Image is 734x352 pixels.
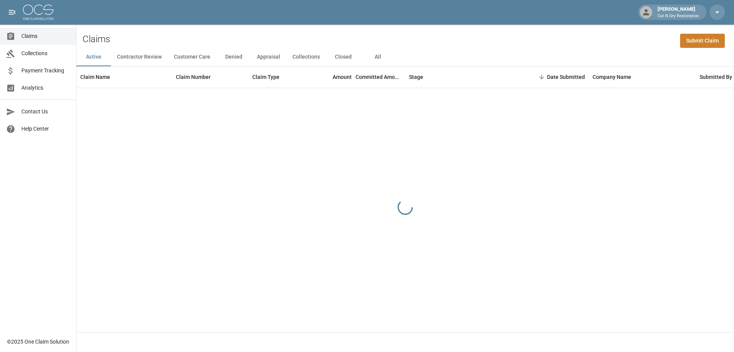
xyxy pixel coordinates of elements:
div: Stage [405,66,520,88]
span: Analytics [21,84,70,92]
span: Claims [21,32,70,40]
span: Collections [21,49,70,57]
button: open drawer [5,5,20,20]
button: Sort [536,72,547,82]
div: Date Submitted [520,66,589,88]
button: Customer Care [168,48,216,66]
div: Claim Type [252,66,279,88]
div: Claim Type [248,66,306,88]
div: Company Name [593,66,631,88]
div: dynamic tabs [76,48,734,66]
a: Submit Claim [680,34,725,48]
span: Contact Us [21,108,70,116]
div: Claim Number [176,66,211,88]
div: Company Name [589,66,696,88]
button: All [361,48,395,66]
div: [PERSON_NAME] [654,5,702,19]
div: Submitted By [700,66,732,88]
div: Amount [333,66,352,88]
div: Claim Number [172,66,248,88]
button: Active [76,48,111,66]
div: Claim Name [76,66,172,88]
button: Appraisal [251,48,286,66]
div: Committed Amount [356,66,401,88]
div: © 2025 One Claim Solution [7,338,69,345]
button: Collections [286,48,326,66]
span: Payment Tracking [21,67,70,75]
button: Contractor Review [111,48,168,66]
div: Stage [409,66,423,88]
img: ocs-logo-white-transparent.png [23,5,54,20]
button: Closed [326,48,361,66]
div: Committed Amount [356,66,405,88]
button: Denied [216,48,251,66]
h2: Claims [83,34,110,45]
div: Date Submitted [547,66,585,88]
p: Cut N Dry Restoration [658,13,699,20]
div: Claim Name [80,66,110,88]
div: Amount [306,66,356,88]
span: Help Center [21,125,70,133]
